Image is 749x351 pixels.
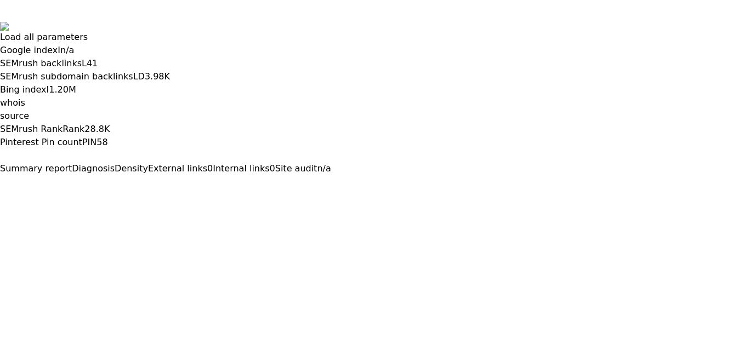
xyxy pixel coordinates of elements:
a: 58 [97,137,107,147]
span: Site audit [275,163,317,174]
span: PIN [82,137,97,147]
span: 0 [207,163,213,174]
span: Rank [63,124,84,134]
span: External links [148,163,207,174]
a: 28.8K [84,124,110,134]
a: Site auditn/a [275,163,331,174]
a: n/a [60,45,74,55]
span: I [58,45,60,55]
span: Internal links [213,163,269,174]
span: I [47,84,49,95]
span: Density [115,163,148,174]
span: Diagnosis [72,163,115,174]
span: 0 [270,163,275,174]
span: L [82,58,87,68]
a: 3.98K [145,71,170,82]
a: 1.20M [49,84,76,95]
span: n/a [317,163,331,174]
span: LD [133,71,145,82]
a: 41 [87,58,98,68]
